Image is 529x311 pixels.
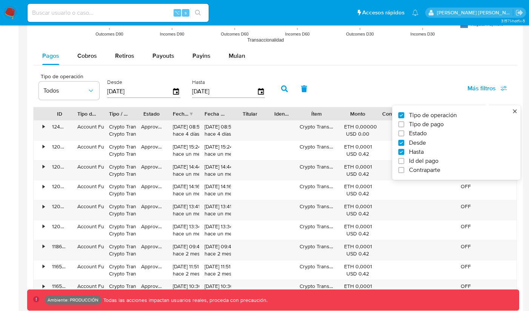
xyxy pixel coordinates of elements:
[48,299,98,302] p: Ambiente: PRODUCCIÓN
[174,9,180,16] span: ⌥
[28,8,209,18] input: Buscar usuario o caso...
[185,9,187,16] span: s
[412,9,418,16] a: Notificaciones
[190,8,206,18] button: search-icon
[501,18,525,24] span: 3.157.1-hotfix-5
[101,297,268,304] p: Todas las acciones impactan usuarios reales, proceda con precaución.
[362,9,404,17] span: Accesos rápidos
[437,9,513,16] p: mauro.ibarra@mercadolibre.com
[515,9,523,17] a: Salir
